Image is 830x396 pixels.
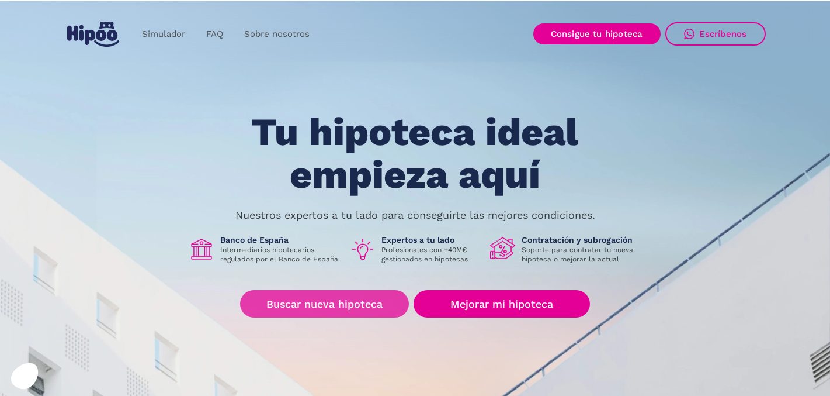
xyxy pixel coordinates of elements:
div: Escríbenos [699,29,747,39]
p: Profesionales con +40M€ gestionados en hipotecas [381,245,481,264]
a: FAQ [196,23,234,46]
p: Soporte para contratar tu nueva hipoteca o mejorar la actual [522,245,642,264]
a: home [65,17,122,51]
h1: Contratación y subrogación [522,235,642,245]
a: Escríbenos [665,22,766,46]
h1: Tu hipoteca ideal empieza aquí [193,111,636,196]
a: Sobre nosotros [234,23,320,46]
h1: Expertos a tu lado [381,235,481,245]
a: Buscar nueva hipoteca [240,290,409,318]
p: Nuestros expertos a tu lado para conseguirte las mejores condiciones. [235,211,595,220]
a: Mejorar mi hipoteca [414,290,589,318]
p: Intermediarios hipotecarios regulados por el Banco de España [220,245,341,264]
h1: Banco de España [220,235,341,245]
a: Consigue tu hipoteca [533,23,661,44]
a: Simulador [131,23,196,46]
